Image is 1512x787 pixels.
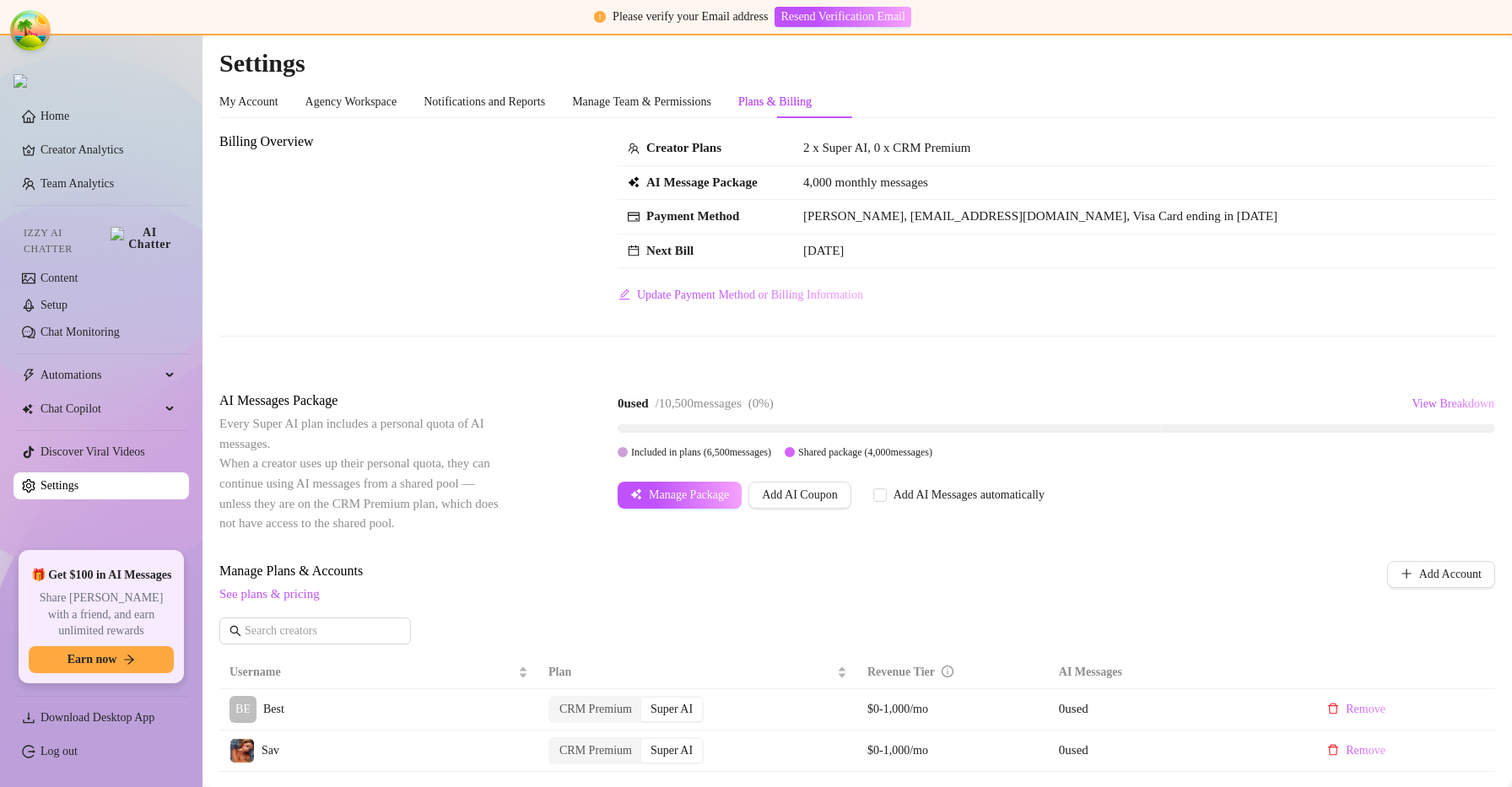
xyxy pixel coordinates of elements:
div: Manage Team & Permissions [572,93,711,111]
a: Discover Viral Videos [40,445,145,458]
h2: Settings [219,47,1495,79]
span: edit [618,288,630,300]
a: See plans & pricing [219,587,320,601]
img: logo.svg [13,74,27,88]
span: Remove [1346,744,1385,757]
strong: 0 used [618,396,649,410]
div: Agency Workspace [305,93,397,111]
td: $0-1,000/mo [857,730,1049,772]
div: Plans & Billing [738,93,812,111]
button: Manage Package [618,482,742,509]
span: Remove [1346,703,1385,716]
span: Manage Plans & Accounts [219,561,1272,581]
button: Add AI Coupon [748,482,850,509]
span: team [628,143,640,154]
span: Chat Copilot [40,396,160,423]
span: Add AI Coupon [762,488,837,502]
a: Settings [40,479,78,492]
div: Super AI [641,698,702,721]
span: Download Desktop App [40,711,154,724]
span: 0 used [1059,743,1088,757]
a: Log out [40,745,78,757]
span: thunderbolt [22,369,35,382]
span: Every Super AI plan includes a personal quota of AI messages. When a creator uses up their person... [219,417,499,530]
span: 2 x Super AI, 0 x CRM Premium [803,141,970,154]
span: delete [1327,703,1339,714]
span: [DATE] [803,244,844,257]
a: Setup [40,299,67,311]
strong: Payment Method [646,209,739,223]
div: CRM Premium [550,698,641,721]
a: Content [40,272,78,284]
span: Plan [548,663,834,682]
span: info-circle [942,666,953,677]
strong: Creator Plans [646,141,721,154]
button: Remove [1314,737,1399,764]
span: Izzy AI Chatter [24,225,104,257]
a: Home [40,110,69,122]
img: AI Chatter [111,227,175,251]
span: Earn now [67,653,117,666]
span: 4,000 monthly messages [803,173,928,193]
span: [PERSON_NAME], [EMAIL_ADDRESS][DOMAIN_NAME], Visa Card ending in [DATE] [803,209,1277,223]
span: Add Account [1419,568,1482,581]
th: Plan [538,656,857,689]
span: plus [1401,568,1412,579]
button: Remove [1314,696,1399,723]
span: Update Payment Method or Billing Information [637,288,863,302]
span: arrow-right [123,654,135,666]
button: Update Payment Method or Billing Information [618,282,864,309]
span: ( 0 %) [748,396,774,410]
span: Billing Overview [219,132,503,152]
span: Sav [262,744,279,757]
img: Chat Copilot [22,403,33,415]
span: BE [235,700,251,719]
button: Add Account [1387,561,1495,588]
td: $0-1,000/mo [857,689,1049,730]
th: Username [219,656,538,689]
span: search [229,625,241,637]
div: Super AI [641,739,702,763]
span: Best [263,703,284,715]
a: Creator Analytics [40,137,175,164]
span: / 10,500 messages [656,396,742,410]
div: segmented control [548,696,704,723]
span: Username [229,663,515,682]
button: Earn nowarrow-right [29,646,174,673]
a: Team Analytics [40,177,114,190]
input: Search creators [245,622,387,640]
span: calendar [628,245,640,256]
div: My Account [219,93,278,111]
span: Revenue Tier [867,666,935,678]
span: delete [1327,744,1339,756]
span: Automations [40,362,160,389]
span: Share [PERSON_NAME] with a friend, and earn unlimited rewards [29,590,174,639]
span: AI Messages Package [219,391,503,411]
div: CRM Premium [550,739,641,763]
span: View Breakdown [1412,397,1494,411]
span: 🎁 Get $100 in AI Messages [31,567,172,584]
button: View Breakdown [1411,391,1495,418]
th: AI Messages [1049,656,1304,689]
span: 0 used [1059,702,1088,715]
span: download [22,711,35,725]
span: Resend Verification Email [780,10,904,24]
span: Manage Package [649,488,729,502]
div: Notifications and Reports [424,93,545,111]
div: segmented control [548,737,704,764]
span: exclamation-circle [594,11,606,23]
div: Please verify your Email address [613,8,768,26]
a: Chat Monitoring [40,326,120,338]
span: Included in plans ( 6,500 messages) [631,446,771,458]
button: Open Tanstack query devtools [13,13,47,47]
strong: AI Message Package [646,175,758,189]
span: credit-card [628,211,640,223]
img: Sav [230,739,254,763]
button: Resend Verification Email [775,7,910,27]
div: Add AI Messages automatically [894,486,1045,504]
span: Shared package ( 4,000 messages) [798,446,932,458]
strong: Next Bill [646,244,694,257]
